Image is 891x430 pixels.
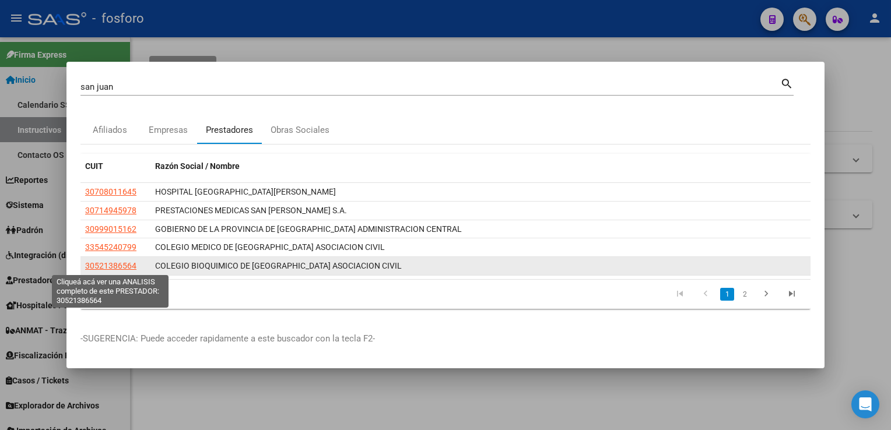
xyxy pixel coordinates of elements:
span: 33545240799 [85,242,136,252]
a: 2 [738,288,752,301]
div: Empresas [149,124,188,137]
span: Razón Social / Nombre [155,161,240,171]
div: 7 total [80,280,224,309]
div: GOBIERNO DE LA PROVINCIA DE [GEOGRAPHIC_DATA] ADMINISTRACION CENTRAL [155,223,806,236]
datatable-header-cell: CUIT [80,154,150,179]
mat-icon: search [780,76,794,90]
span: CUIT [85,161,103,171]
span: 30708011645 [85,187,136,196]
a: go to previous page [694,288,717,301]
div: Afiliados [93,124,127,137]
span: 30999015162 [85,224,136,234]
div: COLEGIO BIOQUIMICO DE [GEOGRAPHIC_DATA] ASOCIACION CIVIL [155,259,806,273]
datatable-header-cell: Razón Social / Nombre [150,154,811,179]
li: page 2 [736,284,753,304]
span: 30714945978 [85,206,136,215]
div: Obras Sociales [271,124,329,137]
a: 1 [720,288,734,301]
p: -SUGERENCIA: Puede acceder rapidamente a este buscador con la tecla F2- [80,332,811,346]
span: 30521386564 [85,261,136,270]
div: COLEGIO MEDICO DE [GEOGRAPHIC_DATA] ASOCIACION CIVIL [155,241,806,254]
a: go to last page [781,288,803,301]
a: go to next page [755,288,777,301]
div: PRESTACIONES MEDICAS SAN [PERSON_NAME] S.A. [155,204,806,217]
div: Open Intercom Messenger [851,390,879,418]
a: go to first page [669,288,691,301]
li: page 1 [718,284,736,304]
div: HOSPITAL [GEOGRAPHIC_DATA][PERSON_NAME] [155,185,806,199]
div: Prestadores [206,124,253,137]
